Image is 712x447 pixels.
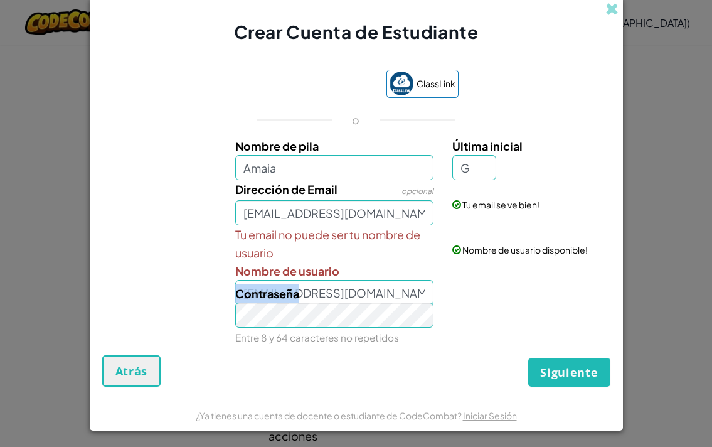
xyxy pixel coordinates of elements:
a: Iniciar Sesión [463,410,517,421]
span: Nombre de pila [235,139,319,153]
span: opcional [401,186,433,196]
span: Dirección de Email [235,182,337,197]
span: Nombre de usuario disponible! [462,244,588,256]
span: ClassLink [417,75,455,93]
p: o [352,112,359,127]
span: Crear Cuenta de Estudiante [234,21,479,43]
span: Atrás [115,364,148,379]
span: Nombre de usuario [235,264,339,278]
span: Siguiente [540,365,598,380]
small: Entre 8 y 64 caracteres no repetidos [235,331,399,343]
span: Tu email se ve bien! [462,199,539,210]
span: Última inicial [452,139,523,153]
span: ¿Ya tienes una cuenta de docente o estudiante de CodeCombat? [196,410,463,421]
button: Atrás [102,355,161,387]
span: Tu email no puede ser tu nombre de usuario [235,225,433,262]
button: Siguiente [528,358,610,387]
img: classlink-logo-small.png [390,72,413,95]
div: Acceder con Google. Se abre en una pestaña nueva [254,71,374,99]
span: Contraseña [235,286,299,301]
iframe: Botón de Acceder con Google [248,71,380,99]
